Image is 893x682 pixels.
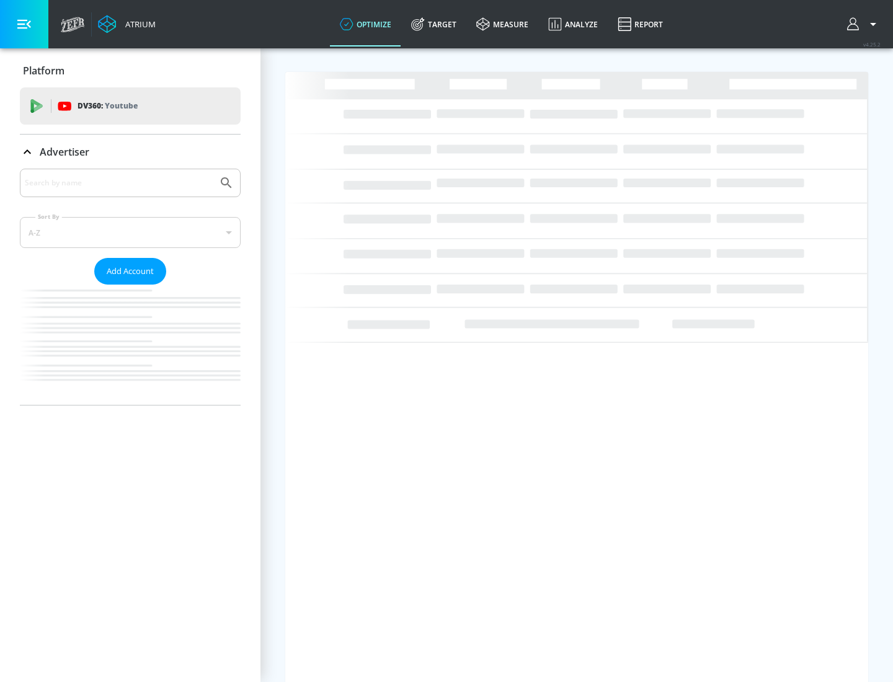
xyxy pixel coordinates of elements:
p: DV360: [78,99,138,113]
button: Add Account [94,258,166,285]
span: Add Account [107,264,154,278]
a: measure [466,2,538,46]
label: Sort By [35,213,62,221]
a: Atrium [98,15,156,33]
p: Youtube [105,99,138,112]
a: optimize [330,2,401,46]
div: Advertiser [20,169,241,405]
div: A-Z [20,217,241,248]
div: DV360: Youtube [20,87,241,125]
p: Advertiser [40,145,89,159]
input: Search by name [25,175,213,191]
div: Advertiser [20,135,241,169]
div: Atrium [120,19,156,30]
a: Target [401,2,466,46]
span: v 4.25.2 [863,41,881,48]
a: Analyze [538,2,608,46]
p: Platform [23,64,64,77]
a: Report [608,2,673,46]
nav: list of Advertiser [20,285,241,405]
div: Platform [20,53,241,88]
